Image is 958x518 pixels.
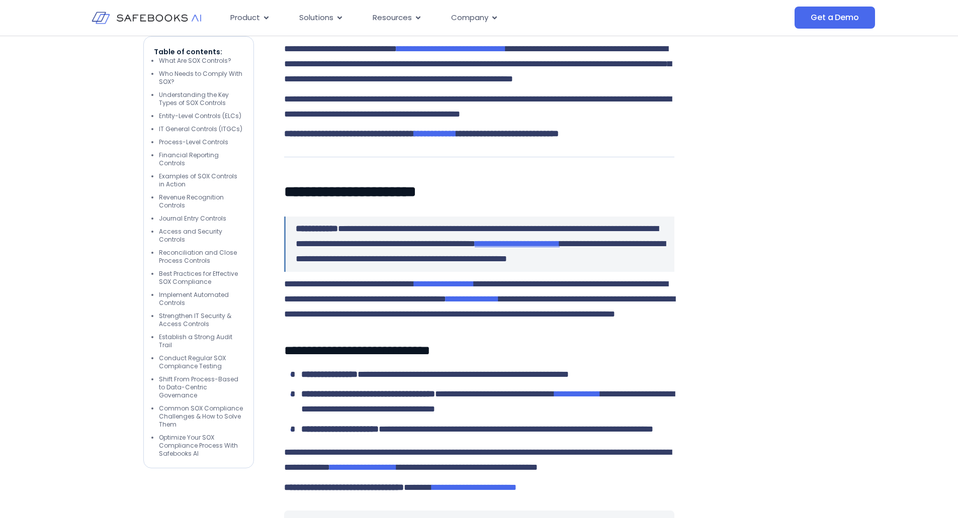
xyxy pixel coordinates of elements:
[159,228,243,244] li: Access and Security Controls
[222,8,694,28] div: Menu Toggle
[159,215,243,223] li: Journal Entry Controls
[373,12,412,24] span: Resources
[154,47,243,57] p: Table of contents:
[159,354,243,370] li: Conduct Regular SOX Compliance Testing
[159,333,243,349] li: Establish a Strong Audit Trail
[159,125,243,133] li: IT General Controls (ITGCs)
[230,12,260,24] span: Product
[159,151,243,167] li: Financial Reporting Controls
[795,7,875,29] a: Get a Demo
[222,8,694,28] nav: Menu
[159,57,243,65] li: What Are SOX Controls?
[159,70,243,86] li: Who Needs to Comply With SOX?
[159,434,243,458] li: Optimize Your SOX Compliance Process With Safebooks AI
[159,312,243,328] li: Strengthen IT Security & Access Controls
[451,12,488,24] span: Company
[159,249,243,265] li: Reconciliation and Close Process Controls
[811,13,858,23] span: Get a Demo
[159,375,243,399] li: Shift From Process-Based to Data-Centric Governance
[159,91,243,107] li: Understanding the Key Types of SOX Controls
[159,138,243,146] li: Process-Level Controls
[159,193,243,210] li: Revenue Recognition Controls
[159,172,243,188] li: Examples of SOX Controls in Action
[159,404,243,429] li: Common SOX Compliance Challenges & How to Solve Them
[159,270,243,286] li: Best Practices for Effective SOX Compliance
[299,12,333,24] span: Solutions
[159,112,243,120] li: Entity-Level Controls (ELCs)
[159,291,243,307] li: Implement Automated Controls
